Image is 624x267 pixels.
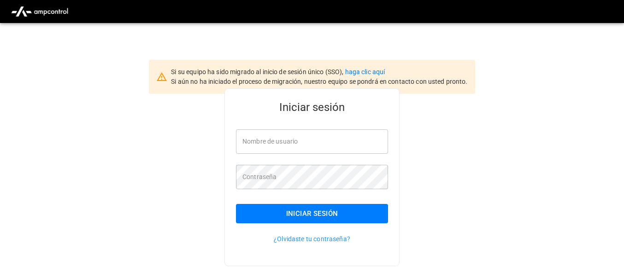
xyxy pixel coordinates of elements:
span: Si aún no ha iniciado el proceso de migración, nuestro equipo se pondrá en contacto con usted pro... [171,78,467,85]
h5: Iniciar sesión [236,100,388,115]
span: Si su equipo ha sido migrado al inicio de sesión único (SSO), [171,68,345,75]
p: ¿Olvidaste tu contraseña? [236,234,388,244]
img: ampcontrol.io logo [7,3,72,20]
button: Iniciar sesión [236,204,388,223]
a: haga clic aquí [345,68,385,75]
